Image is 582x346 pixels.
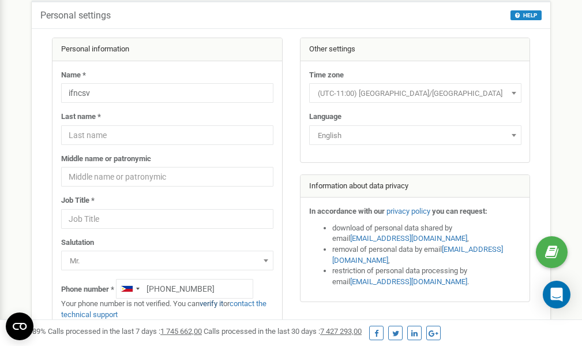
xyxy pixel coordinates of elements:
[61,284,114,295] label: Phone number *
[117,280,143,298] div: Telephone country code
[332,245,503,265] a: [EMAIL_ADDRESS][DOMAIN_NAME]
[200,299,223,308] a: verify it
[313,128,517,144] span: English
[61,154,151,165] label: Middle name or patronymic
[510,10,542,20] button: HELP
[332,266,521,287] li: restriction of personal data processing by email .
[301,175,530,198] div: Information about data privacy
[61,209,273,229] input: Job Title
[309,83,521,103] span: (UTC-11:00) Pacific/Midway
[160,327,202,336] u: 1 745 662,00
[65,253,269,269] span: Mr.
[543,281,570,308] div: Open Intercom Messenger
[61,111,101,122] label: Last name *
[350,234,467,243] a: [EMAIL_ADDRESS][DOMAIN_NAME]
[52,38,282,61] div: Personal information
[61,125,273,145] input: Last name
[61,70,86,81] label: Name *
[204,327,362,336] span: Calls processed in the last 30 days :
[6,312,33,340] button: Open CMP widget
[116,279,253,299] input: +1-800-555-55-55
[61,251,273,270] span: Mr.
[61,195,95,206] label: Job Title *
[61,167,273,187] input: Middle name or patronymic
[350,277,467,286] a: [EMAIL_ADDRESS][DOMAIN_NAME]
[61,299,266,319] a: contact the technical support
[40,10,111,21] h5: Personal settings
[332,223,521,244] li: download of personal data shared by email ,
[61,299,273,320] p: Your phone number is not verified. You can or
[386,207,430,215] a: privacy policy
[313,85,517,102] span: (UTC-11:00) Pacific/Midway
[320,327,362,336] u: 7 427 293,00
[309,207,385,215] strong: In accordance with our
[432,207,487,215] strong: you can request:
[309,111,341,122] label: Language
[332,244,521,266] li: removal of personal data by email ,
[61,83,273,103] input: Name
[301,38,530,61] div: Other settings
[48,327,202,336] span: Calls processed in the last 7 days :
[309,70,344,81] label: Time zone
[61,237,94,248] label: Salutation
[309,125,521,145] span: English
